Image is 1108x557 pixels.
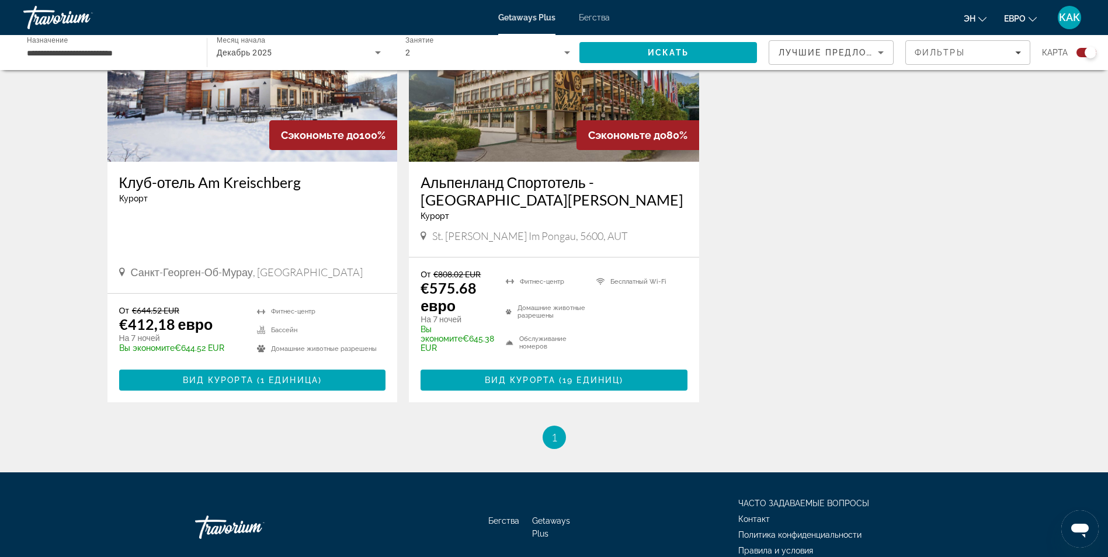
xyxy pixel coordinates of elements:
[119,173,386,191] a: Клуб-отель Am Kreischberg
[588,129,666,141] span: Сэкономьте до
[610,278,666,286] span: Бесплатный Wi-Fi
[119,343,175,353] span: Вы экономите
[119,315,213,333] font: €412,18 евро
[498,13,555,22] a: Getaways Plus
[738,499,869,508] a: ЧАСТО ЗАДАВАЕМЫЕ ВОПРОСЫ
[579,13,610,22] a: Бегства
[281,129,359,141] span: Сэкономьте до
[131,266,363,278] span: Санкт-Георген-об-Мурау, [GEOGRAPHIC_DATA]
[421,279,477,314] font: €575.68 евро
[964,10,987,27] button: Изменение языка
[1004,14,1026,23] span: евро
[27,46,192,60] input: Выберите направление
[107,426,1001,449] nav: Нумерация страниц
[421,269,430,279] span: От
[271,345,377,353] span: Домашние животные разрешены
[132,305,179,315] span: €644.52 EUR
[779,46,884,60] mat-select: Сортировать по
[579,42,757,63] button: Искать
[421,173,687,208] a: Альпенланд Спортотель - [GEOGRAPHIC_DATA][PERSON_NAME]
[27,36,68,44] span: Назначение
[738,546,813,555] a: Правила и условия
[119,343,224,353] font: €644.52 EUR
[562,375,620,385] span: 19 единиц
[964,14,975,23] span: эн
[532,516,570,538] a: Getaways Plus
[1004,10,1037,27] button: Изменить валюту
[738,514,770,524] a: Контакт
[23,2,140,33] a: Травориум
[648,48,689,57] span: Искать
[195,510,312,545] a: Идите домой
[1059,12,1080,23] span: КАК
[517,304,588,319] span: Домашние животные разрешены
[217,36,265,44] span: Месяц начала
[260,375,318,385] span: 1 единица
[905,40,1030,65] button: Фильтры
[576,120,699,150] div: 80%
[119,305,129,315] span: От
[405,48,410,57] span: 2
[488,516,519,525] a: Бегства
[253,375,322,385] span: ( )
[217,48,272,57] span: Декабрь 2025
[269,120,397,150] div: 100%
[555,375,623,385] span: ( )
[271,326,297,334] span: Бассейн
[1061,510,1099,548] iframe: Schaltfläche zum Öffnen des Messaging-Fensters
[119,370,386,391] button: Вид курорта(1 единица)
[421,314,494,325] p: На 7 ночей
[421,325,463,343] span: Вы экономите
[405,36,434,44] span: Занятие
[433,269,481,279] span: €808.02 EUR
[485,375,555,385] span: Вид курорта
[915,48,965,57] span: Фильтры
[779,48,903,57] span: Лучшие предложения
[421,370,687,391] button: Вид курорта(19 единиц)
[1054,5,1085,30] button: Пользовательское меню
[421,325,494,353] font: €645.38 EUR
[271,308,315,315] span: Фитнес-центр
[519,335,588,350] span: Обслуживание номеров
[119,194,148,203] span: Курорт
[421,211,449,221] span: Курорт
[520,278,564,286] span: Фитнес-центр
[432,229,628,242] span: St. [PERSON_NAME] im Pongau, 5600, AUT
[183,375,253,385] span: Вид курорта
[1042,44,1068,61] span: Карта
[119,333,246,343] p: На 7 ночей
[551,431,557,444] span: 1
[738,530,862,539] a: Политика конфиденциальности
